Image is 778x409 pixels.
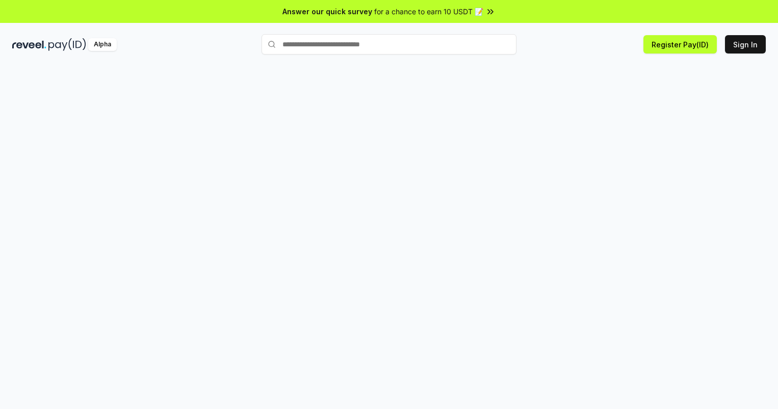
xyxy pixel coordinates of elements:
[12,38,46,51] img: reveel_dark
[282,6,372,17] span: Answer our quick survey
[725,35,766,53] button: Sign In
[643,35,717,53] button: Register Pay(ID)
[88,38,117,51] div: Alpha
[374,6,483,17] span: for a chance to earn 10 USDT 📝
[48,38,86,51] img: pay_id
